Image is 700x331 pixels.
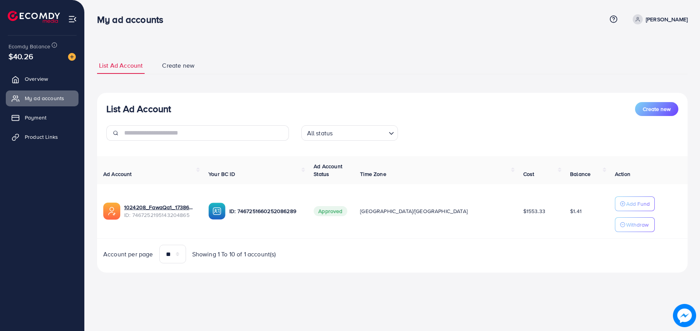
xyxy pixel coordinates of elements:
[106,103,171,114] h3: List Ad Account
[646,15,688,24] p: [PERSON_NAME]
[8,11,60,23] img: logo
[6,129,79,145] a: Product Links
[162,61,195,70] span: Create new
[124,211,196,219] span: ID: 7467252195143204865
[360,207,468,215] span: [GEOGRAPHIC_DATA]/[GEOGRAPHIC_DATA]
[124,203,196,211] a: 1024208_FawaQa1_1738605147168
[570,207,582,215] span: $1.41
[25,94,64,102] span: My ad accounts
[208,170,235,178] span: Your BC ID
[6,90,79,106] a: My ad accounts
[124,203,196,219] div: <span class='underline'>1024208_FawaQa1_1738605147168</span></br>7467252195143204865
[25,133,58,141] span: Product Links
[6,110,79,125] a: Payment
[103,203,120,220] img: ic-ads-acc.e4c84228.svg
[103,170,132,178] span: Ad Account
[68,53,76,61] img: image
[635,102,678,116] button: Create new
[615,196,655,211] button: Add Fund
[301,125,398,141] div: Search for option
[615,170,630,178] span: Action
[626,220,649,229] p: Withdraw
[192,250,276,259] span: Showing 1 To 10 of 1 account(s)
[615,217,655,232] button: Withdraw
[314,162,342,178] span: Ad Account Status
[643,105,671,113] span: Create new
[630,14,688,24] a: [PERSON_NAME]
[673,304,696,327] img: image
[306,128,335,139] span: All status
[103,250,153,259] span: Account per page
[208,203,225,220] img: ic-ba-acc.ded83a64.svg
[9,43,50,50] span: Ecomdy Balance
[229,206,301,216] p: ID: 7467251660252086289
[626,199,650,208] p: Add Fund
[99,61,143,70] span: List Ad Account
[25,75,48,83] span: Overview
[97,14,169,25] h3: My ad accounts
[314,206,347,216] span: Approved
[9,51,33,62] span: $40.26
[570,170,591,178] span: Balance
[523,170,534,178] span: Cost
[25,114,46,121] span: Payment
[335,126,385,139] input: Search for option
[523,207,545,215] span: $1553.33
[68,15,77,24] img: menu
[6,71,79,87] a: Overview
[360,170,386,178] span: Time Zone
